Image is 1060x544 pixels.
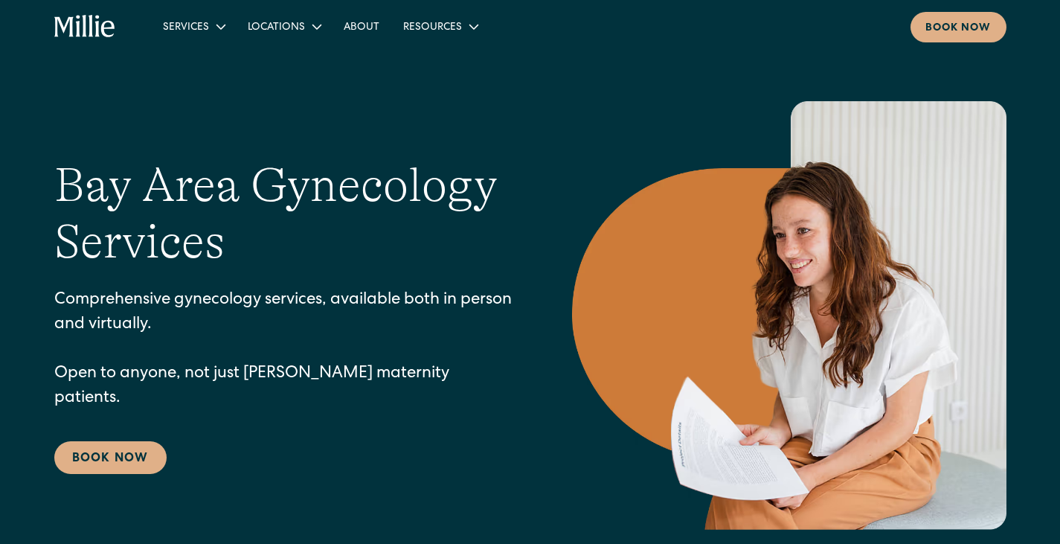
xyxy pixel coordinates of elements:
[163,20,209,36] div: Services
[151,14,236,39] div: Services
[236,14,332,39] div: Locations
[910,12,1006,42] a: Book now
[925,21,992,36] div: Book now
[54,157,513,272] h1: Bay Area Gynecology Services
[54,289,513,412] p: Comprehensive gynecology services, available both in person and virtually. Open to anyone, not ju...
[572,101,1006,530] img: Smiling woman holding documents during a consultation, reflecting supportive guidance in maternit...
[403,20,462,36] div: Resources
[54,441,167,474] a: Book Now
[332,14,391,39] a: About
[54,15,116,39] a: home
[391,14,489,39] div: Resources
[248,20,305,36] div: Locations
